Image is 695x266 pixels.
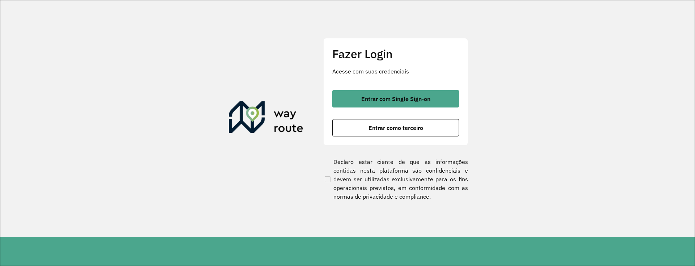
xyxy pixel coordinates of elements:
span: Entrar como terceiro [368,125,423,131]
button: button [332,90,459,107]
span: Entrar com Single Sign-on [361,96,430,102]
label: Declaro estar ciente de que as informações contidas nesta plataforma são confidenciais e devem se... [323,157,468,201]
h2: Fazer Login [332,47,459,61]
img: Roteirizador AmbevTech [229,101,303,136]
p: Acesse com suas credenciais [332,67,459,76]
button: button [332,119,459,136]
